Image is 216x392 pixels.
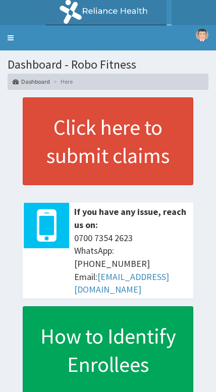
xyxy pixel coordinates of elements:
a: [EMAIL_ADDRESS][DOMAIN_NAME] [74,271,169,296]
img: User Image [196,29,208,41]
a: Click here to submit claims [23,97,193,185]
span: 0700 7354 2623 WhatsApp: [PHONE_NUMBER] Email: [74,232,188,297]
li: Here [51,77,73,86]
h1: Dashboard - Robo Fitness [8,58,208,71]
a: Dashboard [13,77,50,86]
b: If you have any issue, reach us on: [74,206,186,231]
